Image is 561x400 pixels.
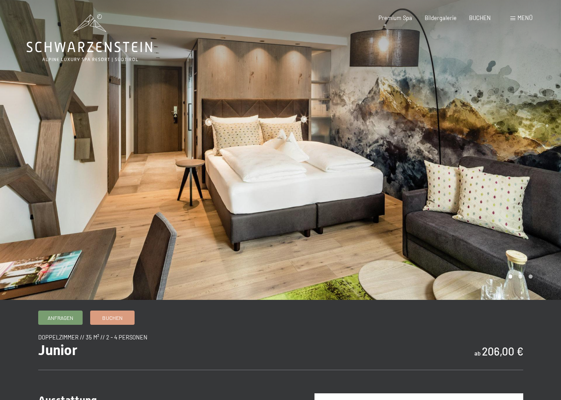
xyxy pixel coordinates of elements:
a: Premium Spa [378,14,412,21]
a: Bildergalerie [425,14,457,21]
span: Menü [517,14,533,21]
span: Anfragen [48,314,73,322]
a: Anfragen [39,311,82,324]
span: Buchen [102,314,123,322]
span: Doppelzimmer // 35 m² // 2 - 4 Personen [38,334,147,341]
span: Junior [38,342,77,359]
a: Buchen [91,311,134,324]
span: ab [474,350,481,357]
a: BUCHEN [469,14,491,21]
b: 206,00 € [482,345,523,358]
